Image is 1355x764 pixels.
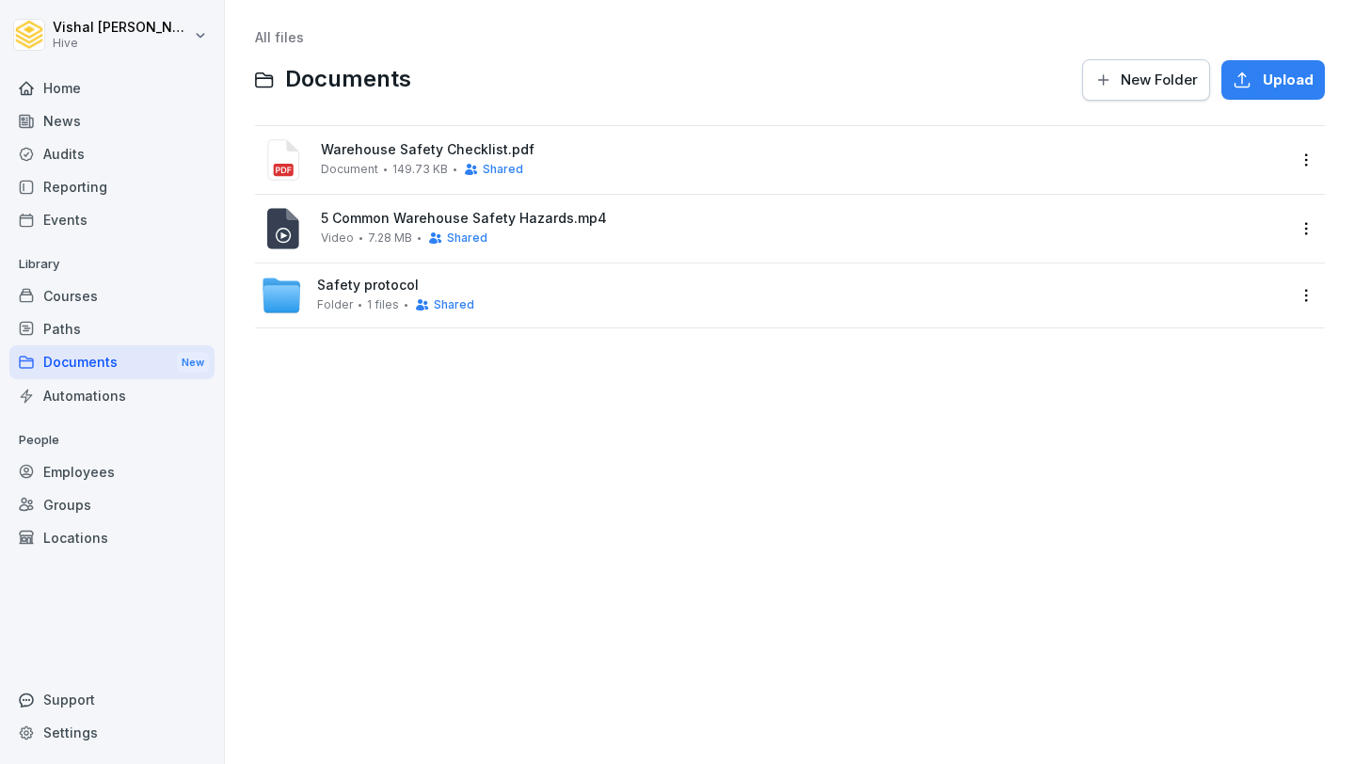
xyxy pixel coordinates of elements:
[255,29,304,45] a: All files
[9,312,215,345] a: Paths
[447,231,487,245] span: Shared
[53,20,190,36] p: Vishal [PERSON_NAME]
[285,66,411,93] span: Documents
[9,455,215,488] a: Employees
[9,379,215,412] a: Automations
[321,231,354,245] span: Video
[9,203,215,236] a: Events
[177,352,209,374] div: New
[434,298,474,311] span: Shared
[392,163,448,176] span: 149.73 KB
[53,37,190,50] p: Hive
[317,278,419,294] span: Safety protocol
[9,716,215,749] a: Settings
[321,163,378,176] span: Document
[9,683,215,716] div: Support
[483,163,523,176] span: Shared
[261,275,1285,316] a: Safety protocolFolder1 filesShared
[1221,60,1325,100] button: Upload
[1121,70,1198,90] span: New Folder
[1263,70,1314,90] span: Upload
[1082,59,1210,101] button: New Folder
[9,488,215,521] a: Groups
[9,137,215,170] a: Audits
[321,211,1285,227] span: 5 Common Warehouse Safety Hazards.mp4
[9,249,215,279] p: Library
[368,231,412,245] span: 7.28 MB
[317,298,353,311] span: Folder
[9,279,215,312] a: Courses
[9,425,215,455] p: People
[9,345,215,380] a: DocumentsNew
[321,142,1285,158] span: Warehouse Safety Checklist.pdf
[367,298,399,311] span: 1 files
[9,521,215,554] a: Locations
[9,345,215,380] div: Documents
[9,104,215,137] a: News
[9,170,215,203] a: Reporting
[9,72,215,104] a: Home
